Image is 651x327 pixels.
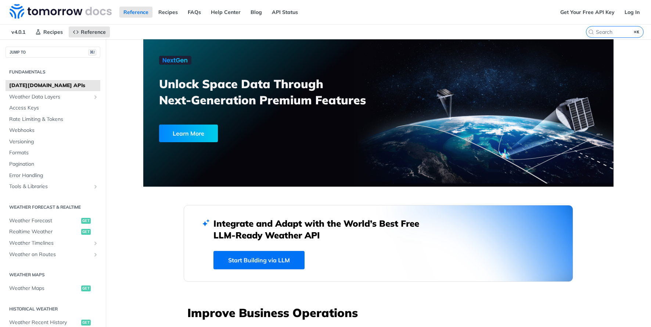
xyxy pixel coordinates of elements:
[7,26,29,37] span: v4.0.1
[159,56,191,65] img: NextGen
[6,249,100,260] a: Weather on RoutesShow subpages for Weather on Routes
[93,94,98,100] button: Show subpages for Weather Data Layers
[88,49,96,55] span: ⌘/
[247,7,266,18] a: Blog
[9,183,91,190] span: Tools & Libraries
[6,204,100,211] h2: Weather Forecast & realtime
[6,69,100,75] h2: Fundamentals
[9,240,91,247] span: Weather Timelines
[81,218,91,224] span: get
[69,26,110,37] a: Reference
[6,215,100,226] a: Weather Forecastget
[6,114,100,125] a: Rate Limiting & Tokens
[9,217,79,224] span: Weather Forecast
[154,7,182,18] a: Recipes
[9,116,98,123] span: Rate Limiting & Tokens
[31,26,67,37] a: Recipes
[6,272,100,278] h2: Weather Maps
[81,285,91,291] span: get
[6,283,100,294] a: Weather Mapsget
[6,91,100,103] a: Weather Data LayersShow subpages for Weather Data Layers
[9,138,98,145] span: Versioning
[9,93,91,101] span: Weather Data Layers
[43,29,63,35] span: Recipes
[632,28,641,36] kbd: ⌘K
[6,47,100,58] button: JUMP TO⌘/
[9,161,98,168] span: Pagination
[9,319,79,326] span: Weather Recent History
[9,149,98,157] span: Formats
[187,305,573,321] h3: Improve Business Operations
[159,125,218,142] div: Learn More
[6,80,100,91] a: [DATE][DOMAIN_NAME] APIs
[9,172,98,179] span: Error Handling
[184,7,205,18] a: FAQs
[81,320,91,326] span: get
[81,229,91,235] span: get
[6,136,100,147] a: Versioning
[588,29,594,35] svg: Search
[9,285,79,292] span: Weather Maps
[93,184,98,190] button: Show subpages for Tools & Libraries
[9,251,91,258] span: Weather on Routes
[6,147,100,158] a: Formats
[9,82,98,89] span: [DATE][DOMAIN_NAME] APIs
[9,127,98,134] span: Webhooks
[81,29,106,35] span: Reference
[213,218,430,241] h2: Integrate and Adapt with the World’s Best Free LLM-Ready Weather API
[93,240,98,246] button: Show subpages for Weather Timelines
[10,4,112,19] img: Tomorrow.io Weather API Docs
[93,252,98,258] button: Show subpages for Weather on Routes
[621,7,644,18] a: Log In
[6,306,100,312] h2: Historical Weather
[9,228,79,236] span: Realtime Weather
[556,7,619,18] a: Get Your Free API Key
[6,103,100,114] a: Access Keys
[159,76,386,108] h3: Unlock Space Data Through Next-Generation Premium Features
[6,170,100,181] a: Error Handling
[119,7,152,18] a: Reference
[213,251,305,269] a: Start Building via LLM
[207,7,245,18] a: Help Center
[6,125,100,136] a: Webhooks
[268,7,302,18] a: API Status
[6,226,100,237] a: Realtime Weatherget
[6,181,100,192] a: Tools & LibrariesShow subpages for Tools & Libraries
[6,238,100,249] a: Weather TimelinesShow subpages for Weather Timelines
[159,125,341,142] a: Learn More
[6,159,100,170] a: Pagination
[9,104,98,112] span: Access Keys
